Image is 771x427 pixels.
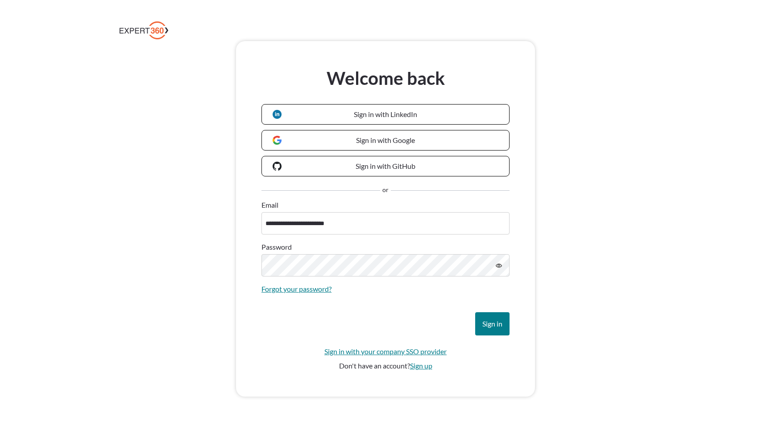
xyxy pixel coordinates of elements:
svg: icon [496,263,502,269]
img: GitHub logo [273,162,282,171]
span: Sign in with GitHub [356,162,415,170]
hr: Separator [261,190,380,191]
span: or [382,185,389,196]
img: LinkedIn logo [273,110,282,119]
label: Password [261,242,292,252]
span: Don't have an account? [339,361,410,370]
a: Sign in with GitHub [261,156,510,176]
img: Google logo [273,136,282,145]
h3: Welcome back [261,67,510,90]
span: Sign in with Google [356,136,415,144]
a: Sign up [410,361,432,370]
button: Sign in [475,312,510,335]
span: Sign in with LinkedIn [354,110,417,118]
span: Sign in [482,319,502,328]
hr: Separator [391,190,510,191]
a: Sign in with your company SSO provider [324,346,447,357]
label: Email [261,200,278,210]
a: Sign in with LinkedIn [261,104,510,125]
a: Sign in with Google [261,130,510,151]
img: Expert 360 Logo [120,21,168,39]
a: Forgot your password? [261,284,332,294]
